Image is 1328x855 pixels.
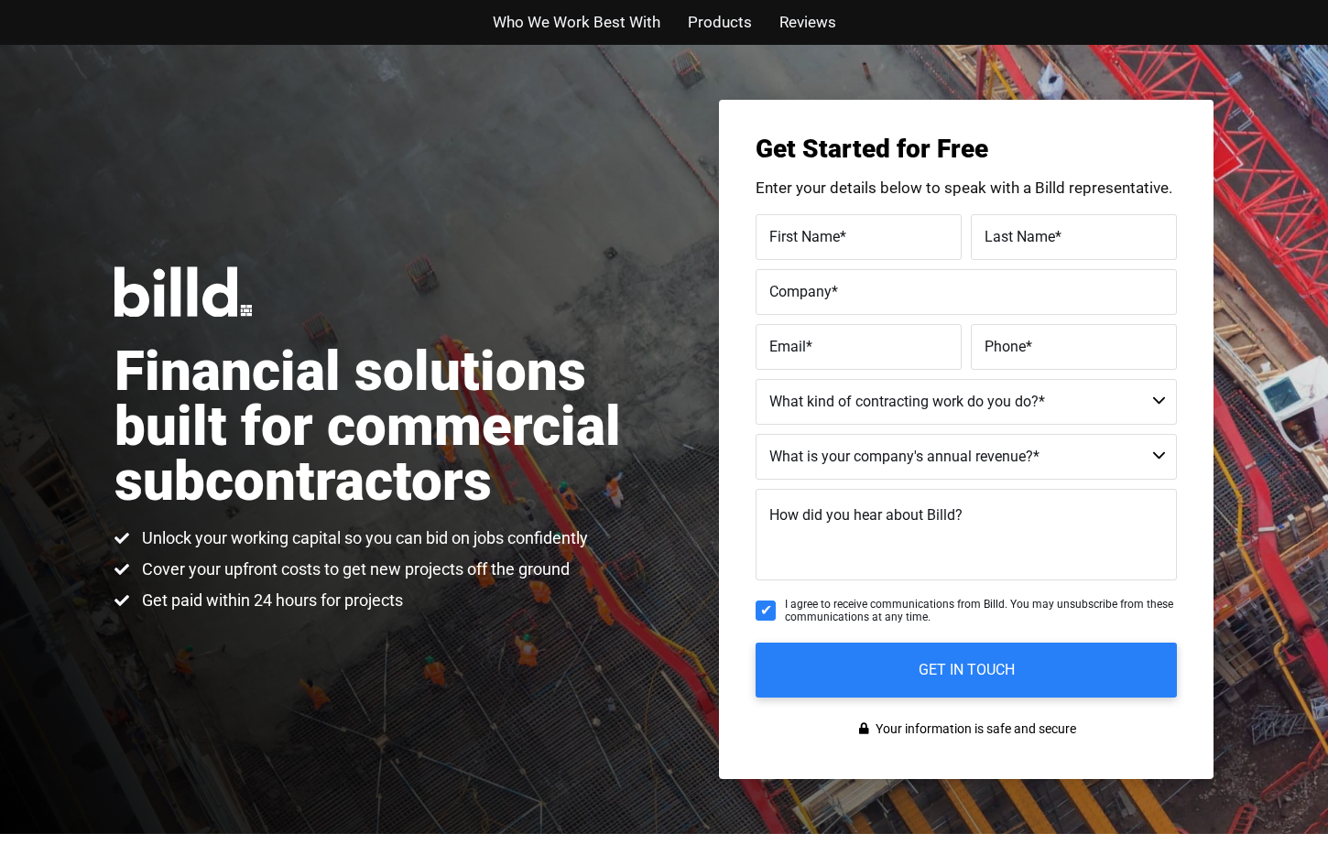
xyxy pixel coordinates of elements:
a: Who We Work Best With [493,9,660,36]
input: GET IN TOUCH [756,643,1177,698]
span: I agree to receive communications from Billd. You may unsubscribe from these communications at an... [785,598,1177,624]
span: How did you hear about Billd? [769,506,963,524]
h3: Get Started for Free [756,136,1177,162]
a: Reviews [779,9,836,36]
h1: Financial solutions built for commercial subcontractors [114,344,664,509]
span: Last Name [985,227,1055,244]
p: Enter your details below to speak with a Billd representative. [756,180,1177,196]
span: Cover your upfront costs to get new projects off the ground [137,558,570,580]
span: Get paid within 24 hours for projects [137,590,403,611]
span: Company [769,282,832,299]
input: I agree to receive communications from Billd. You may unsubscribe from these communications at an... [756,601,776,621]
span: Email [769,337,806,354]
span: First Name [769,227,840,244]
a: Products [688,9,752,36]
span: Unlock your working capital so you can bid on jobs confidently [137,527,588,549]
span: Your information is safe and secure [871,716,1076,742]
span: Phone [985,337,1026,354]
